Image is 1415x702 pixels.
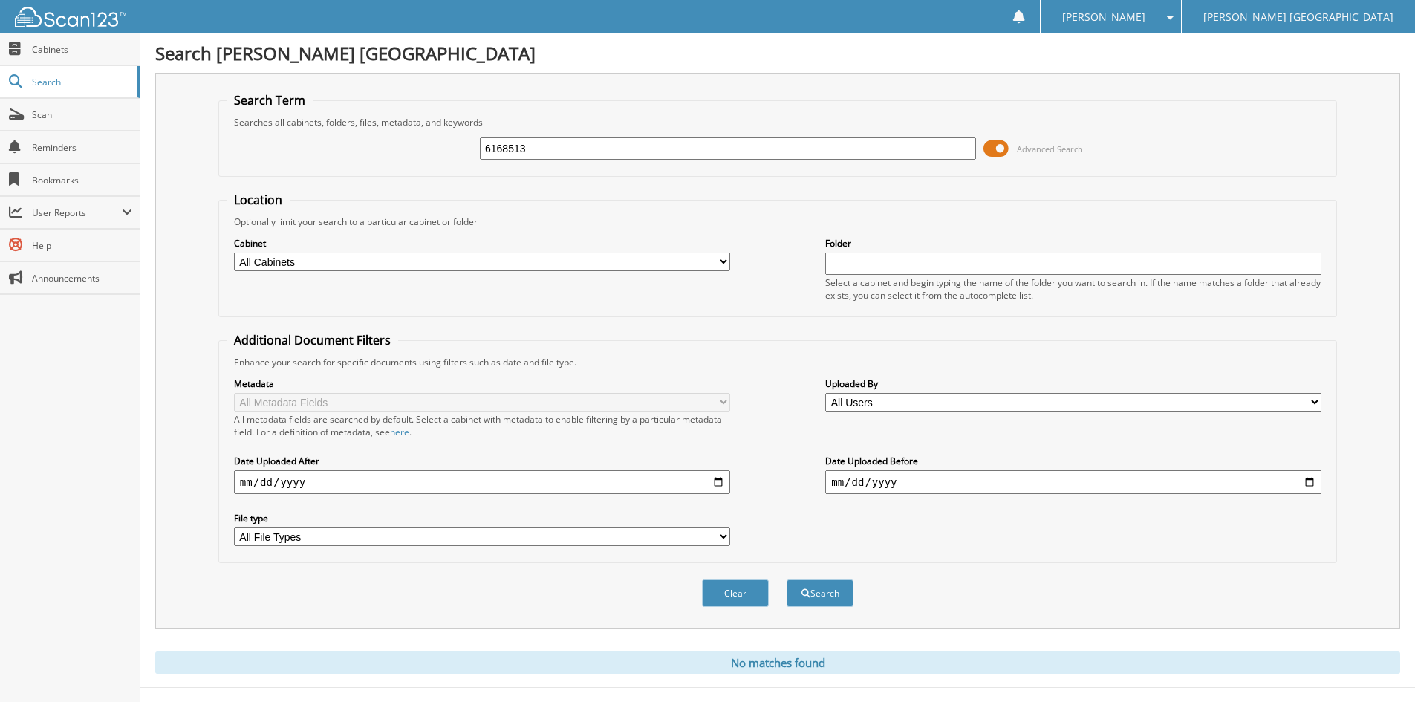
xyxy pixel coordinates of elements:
span: [PERSON_NAME] [GEOGRAPHIC_DATA] [1203,13,1393,22]
span: Help [32,239,132,252]
input: start [234,470,730,494]
label: Metadata [234,377,730,390]
h1: Search [PERSON_NAME] [GEOGRAPHIC_DATA] [155,41,1400,65]
label: Folder [825,237,1321,250]
label: File type [234,512,730,524]
label: Date Uploaded Before [825,455,1321,467]
label: Uploaded By [825,377,1321,390]
span: [PERSON_NAME] [1062,13,1145,22]
div: Select a cabinet and begin typing the name of the folder you want to search in. If the name match... [825,276,1321,302]
div: Optionally limit your search to a particular cabinet or folder [227,215,1329,228]
span: Search [32,76,130,88]
div: No matches found [155,651,1400,674]
span: Reminders [32,141,132,154]
button: Search [787,579,853,607]
div: Enhance your search for specific documents using filters such as date and file type. [227,356,1329,368]
span: User Reports [32,207,122,219]
img: scan123-logo-white.svg [15,7,126,27]
span: Announcements [32,272,132,285]
legend: Additional Document Filters [227,332,398,348]
a: here [390,426,409,438]
legend: Search Term [227,92,313,108]
input: end [825,470,1321,494]
legend: Location [227,192,290,208]
span: Scan [32,108,132,121]
span: Bookmarks [32,174,132,186]
span: Cabinets [32,43,132,56]
button: Clear [702,579,769,607]
label: Date Uploaded After [234,455,730,467]
div: Searches all cabinets, folders, files, metadata, and keywords [227,116,1329,129]
span: Advanced Search [1017,143,1083,155]
div: All metadata fields are searched by default. Select a cabinet with metadata to enable filtering b... [234,413,730,438]
label: Cabinet [234,237,730,250]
